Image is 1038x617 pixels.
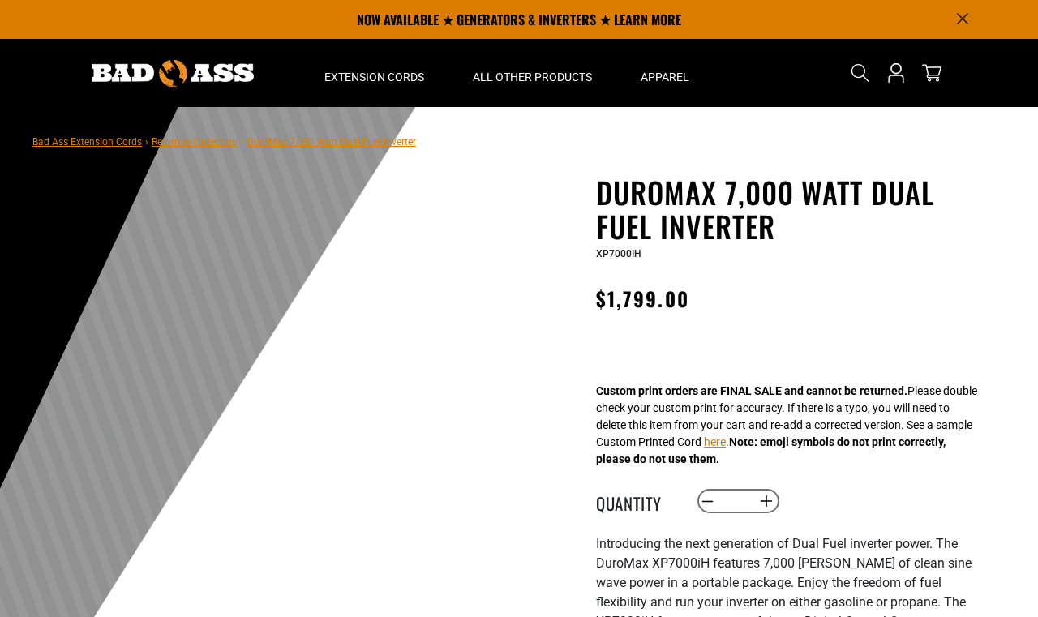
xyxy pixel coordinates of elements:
summary: All Other Products [448,39,616,107]
span: All Other Products [473,70,592,84]
div: Please double check your custom print for accuracy. If there is a typo, you will need to delete t... [596,383,977,468]
img: Bad Ass Extension Cords [92,60,254,87]
summary: Extension Cords [300,39,448,107]
button: here [704,434,726,451]
summary: Apparel [616,39,714,107]
a: Bad Ass Extension Cords [32,136,142,148]
span: Extension Cords [324,70,424,84]
span: › [241,136,244,148]
span: $1,799.00 [596,284,689,313]
summary: Search [847,60,873,86]
span: XP7000IH [596,248,641,259]
h1: DuroMax 7,000 Watt Dual Fuel Inverter [596,175,993,243]
label: Quantity [596,491,677,512]
span: Apparel [641,70,689,84]
strong: Custom print orders are FINAL SALE and cannot be returned. [596,384,907,397]
span: DuroMax 7,000 Watt Dual Fuel Inverter [247,136,416,148]
a: Return to Collection [152,136,238,148]
nav: breadcrumbs [32,131,416,151]
span: › [145,136,148,148]
strong: Note: emoji symbols do not print correctly, please do not use them. [596,435,946,465]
